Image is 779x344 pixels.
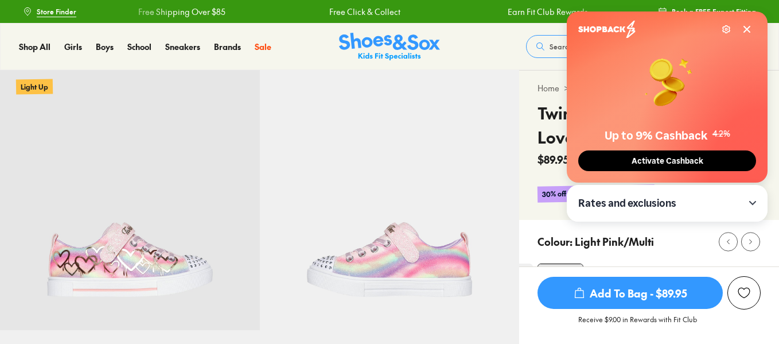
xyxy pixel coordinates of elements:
[165,41,200,52] span: Sneakers
[96,41,114,52] span: Boys
[19,41,50,53] a: Shop All
[16,79,53,94] p: Light Up
[255,41,271,53] a: Sale
[255,41,271,52] span: Sale
[537,234,572,249] p: Colour:
[214,41,241,52] span: Brands
[64,41,82,52] span: Girls
[672,6,756,17] span: Book a FREE Expert Fitting
[537,82,761,94] div: > >
[538,264,583,309] img: 4-551139_1
[578,314,697,335] p: Receive $9.00 in Rewards with Fit Club
[127,41,151,53] a: School
[542,187,636,200] span: 30% off 3, 25% off 2, 20% off 1
[329,6,400,18] a: Free Click & Collect
[526,35,691,58] button: Search our range of products
[537,101,719,149] h4: Twinkle Toes Ombre Love Youth
[339,33,440,61] img: SNS_Logo_Responsive.svg
[127,41,151,52] span: School
[658,1,756,22] a: Book a FREE Expert Fitting
[537,152,569,167] span: $89.95
[64,41,82,53] a: Girls
[550,41,644,52] span: Search our range of products
[96,41,114,53] a: Boys
[339,33,440,61] a: Shoes & Sox
[575,234,654,249] p: Light Pink/Multi
[508,6,588,18] a: Earn Fit Club Rewards
[537,276,723,310] button: Add To Bag - $89.95
[727,276,761,310] button: Add to wishlist
[214,41,241,53] a: Brands
[537,82,559,94] a: Home
[19,41,50,52] span: Shop All
[165,41,200,53] a: Sneakers
[260,70,520,330] img: 5-551140_1
[23,1,76,22] a: Store Finder
[11,267,57,310] iframe: Gorgias live chat messenger
[138,6,225,18] a: Free Shipping Over $85
[37,6,76,17] span: Store Finder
